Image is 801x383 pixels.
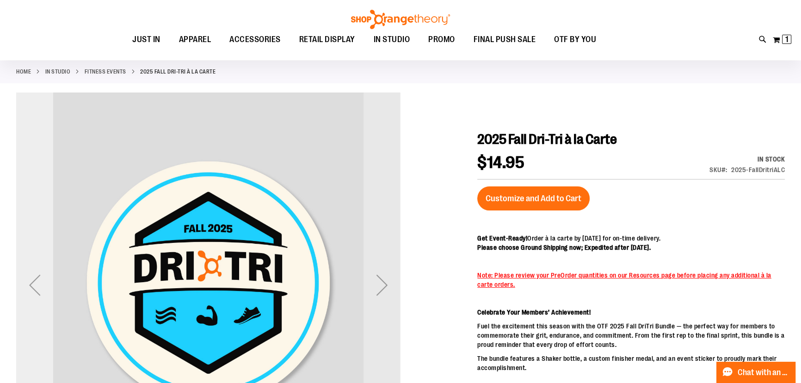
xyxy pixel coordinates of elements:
[477,354,785,372] p: The bundle features a Shaker bottle, a custom finisher medal, and an event sticker to proudly mar...
[290,29,364,50] a: RETAIL DISPLAY
[229,29,281,50] span: ACCESSORIES
[428,29,455,50] span: PROMO
[474,29,536,50] span: FINAL PUSH SALE
[364,29,419,50] a: IN STUDIO
[477,153,524,172] span: $14.95
[554,29,596,50] span: OTF BY YOU
[179,29,211,50] span: APPAREL
[477,131,616,147] span: 2025 Fall Dri-Tri à la Carte
[16,68,31,76] a: Home
[477,309,591,316] strong: Celebrate Your Members’ Achievement!
[477,186,590,210] button: Customize and Add to Cart
[527,235,660,242] span: Order à la carte by [DATE] for on-time delivery.
[477,321,785,349] p: Fuel the excitement this season with the OTF 2025 Fall DriTri Bundle — the perfect way for member...
[132,29,160,50] span: JUST IN
[709,166,727,173] strong: SKU
[123,29,170,50] a: JUST IN
[477,272,771,288] span: Note: Please review your PreOrder quantities on our Resources page before placing any additional ...
[738,368,790,377] span: Chat with an Expert
[716,362,796,383] button: Chat with an Expert
[785,35,789,44] span: 1
[170,29,221,50] a: APPAREL
[85,68,126,76] a: Fitness Events
[419,29,464,50] a: PROMO
[486,193,581,204] span: Customize and Add to Cart
[731,165,785,174] div: 2025-FallDritriALC
[45,68,71,76] a: IN STUDIO
[477,244,651,251] span: Please choose Ground Shipping now; Expedited after [DATE].
[140,68,216,76] strong: 2025 Fall Dri-Tri à la Carte
[709,154,785,164] p: Availability:
[299,29,355,50] span: RETAIL DISPLAY
[220,29,290,50] a: ACCESSORIES
[545,29,605,50] a: OTF BY YOU
[374,29,410,50] span: IN STUDIO
[477,235,527,242] span: Get Event-Ready!
[464,29,545,50] a: FINAL PUSH SALE
[350,10,451,29] img: Shop Orangetheory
